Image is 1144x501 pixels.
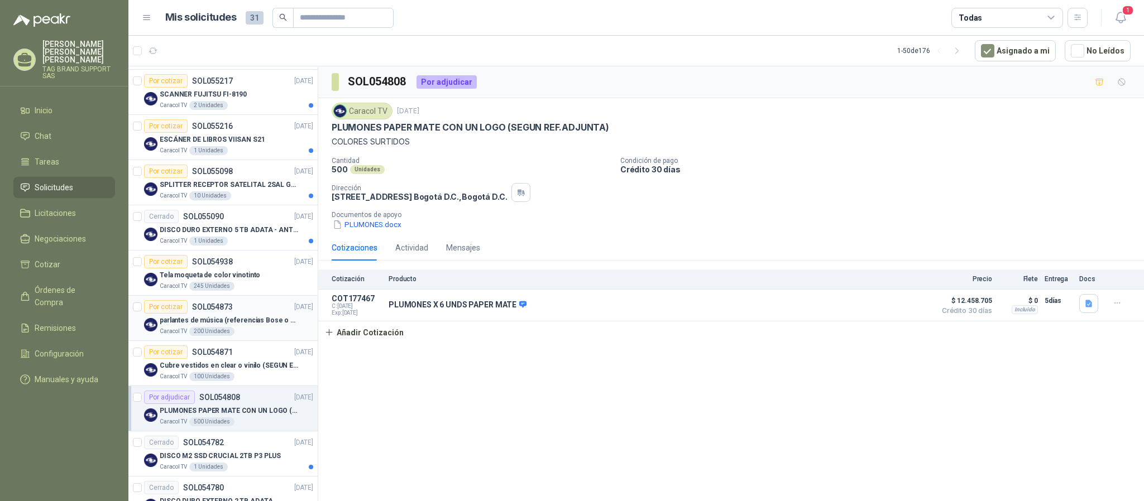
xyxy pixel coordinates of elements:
p: SOL054782 [183,439,224,446]
p: Crédito 30 días [620,165,1140,174]
span: Órdenes de Compra [35,284,104,309]
a: Por cotizarSOL054938[DATE] Company LogoTela moqueta de color vinotintoCaracol TV245 Unidades [128,250,318,296]
p: SOL055217 [192,77,233,85]
div: Por cotizar [144,165,188,178]
img: Company Logo [144,454,157,467]
span: Chat [35,130,51,142]
div: Cotizaciones [332,242,377,254]
a: Por adjudicarSOL054808[DATE] Company LogoPLUMONES PAPER MATE CON UN LOGO (SEGUN REF.ADJUNTA)Carac... [128,386,318,431]
a: Cotizar [13,254,115,275]
span: Crédito 30 días [936,307,992,314]
img: Company Logo [144,228,157,241]
img: Company Logo [144,273,157,286]
div: Por cotizar [144,74,188,88]
div: Actividad [395,242,428,254]
p: [DATE] [397,106,419,117]
a: Tareas [13,151,115,172]
p: [STREET_ADDRESS] Bogotá D.C. , Bogotá D.C. [332,192,507,201]
a: Por cotizarSOL055098[DATE] Company LogoSPLITTER RECEPTOR SATELITAL 2SAL GT-SP21Caracol TV10 Unidades [128,160,318,205]
span: 1 [1122,5,1134,16]
img: Company Logo [144,408,157,422]
p: Cotización [332,275,382,283]
div: 2 Unidades [189,101,228,110]
p: SPLITTER RECEPTOR SATELITAL 2SAL GT-SP21 [160,180,299,190]
p: PLUMONES X 6 UNDS PAPER MATE [389,300,526,310]
p: [DATE] [294,76,313,86]
p: Caracol TV [160,146,187,155]
p: SOL054873 [192,303,233,311]
a: Inicio [13,100,115,121]
p: SOL055098 [192,167,233,175]
span: search [279,13,287,21]
p: SOL054871 [192,348,233,356]
a: Por cotizarSOL055216[DATE] Company LogoESCÁNER DE LIBROS VIISAN S21Caracol TV1 Unidades [128,115,318,160]
p: Caracol TV [160,327,187,336]
p: Caracol TV [160,282,187,291]
img: Logo peakr [13,13,70,27]
p: Cantidad [332,157,611,165]
div: Por cotizar [144,255,188,268]
p: Caracol TV [160,417,187,426]
a: CerradoSOL055090[DATE] Company LogoDISCO DURO EXTERNO 5 TB ADATA - ANTIGOLPESCaracol TV1 Unidades [128,205,318,250]
p: SOL055090 [183,213,224,220]
p: [DATE] [294,392,313,403]
div: Cerrado [144,481,179,494]
span: Inicio [35,104,52,117]
a: Órdenes de Compra [13,280,115,313]
div: Por cotizar [144,119,188,133]
div: 200 Unidades [189,327,234,336]
div: Por cotizar [144,300,188,314]
p: DISCO DURO EXTERNO 5 TB ADATA - ANTIGOLPES [160,225,299,235]
div: 1 Unidades [189,146,228,155]
a: Remisiones [13,317,115,339]
img: Company Logo [144,137,157,151]
p: [DATE] [294,302,313,312]
p: [DATE] [294,166,313,177]
p: PLUMONES PAPER MATE CON UN LOGO (SEGUN REF.ADJUNTA) [160,406,299,416]
p: [DATE] [294,483,313,493]
a: Por cotizarSOL054871[DATE] Company LogoCubre vestidos en clear o vinilo (SEGUN ESPECIFICACIONES D... [128,341,318,386]
img: Company Logo [144,182,157,196]
p: Caracol TV [160,372,187,381]
p: COT177467 [332,294,382,303]
p: SOL055216 [192,122,233,130]
p: DISCO M2 SSD CRUCIAL 2TB P3 PLUS [160,451,281,461]
div: 1 Unidades [189,463,228,471]
p: SOL054938 [192,258,233,266]
p: ESCÁNER DE LIBROS VIISAN S21 [160,134,265,145]
span: $ 12.458.705 [936,294,992,307]
p: Cubre vestidos en clear o vinilo (SEGUN ESPECIFICACIONES DEL ADJUNTO) [160,360,299,371]
p: [DATE] [294,257,313,267]
p: Caracol TV [160,237,187,245]
div: 10 Unidades [189,191,231,200]
span: Cotizar [35,258,60,271]
div: 100 Unidades [189,372,234,381]
p: [PERSON_NAME] [PERSON_NAME] [PERSON_NAME] [42,40,115,64]
img: Company Logo [144,92,157,105]
p: TAG BRAND SUPPORT SAS [42,66,115,79]
div: Cerrado [144,210,179,223]
p: Producto [389,275,930,283]
span: Exp: [DATE] [332,310,382,316]
p: parlantes de música (referencias Bose o Alexa) CON MARCACION 1 LOGO (Mas datos en el adjunto) [160,315,299,326]
a: Manuales y ayuda [13,369,115,390]
div: Unidades [350,165,385,174]
a: Por cotizarSOL054873[DATE] Company Logoparlantes de música (referencias Bose o Alexa) CON MARCACI... [128,296,318,341]
p: Caracol TV [160,191,187,200]
p: [DATE] [294,121,313,132]
div: 245 Unidades [189,282,234,291]
h1: Mis solicitudes [165,9,237,26]
div: Por adjudicar [144,391,195,404]
button: 1 [1111,8,1131,28]
span: Negociaciones [35,233,86,245]
button: PLUMONES.docx [332,219,403,230]
button: Asignado a mi [975,40,1056,61]
a: Por cotizarSOL055217[DATE] Company LogoSCANNER FUJITSU FI-8190Caracol TV2 Unidades [128,70,318,115]
p: SOL054780 [183,484,224,492]
span: Remisiones [35,322,76,334]
h3: SOL054808 [348,73,408,90]
img: Company Logo [144,318,157,331]
p: 500 [332,165,348,174]
p: $ 0 [999,294,1038,307]
a: CerradoSOL054782[DATE] Company LogoDISCO M2 SSD CRUCIAL 2TB P3 PLUSCaracol TV1 Unidades [128,431,318,476]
